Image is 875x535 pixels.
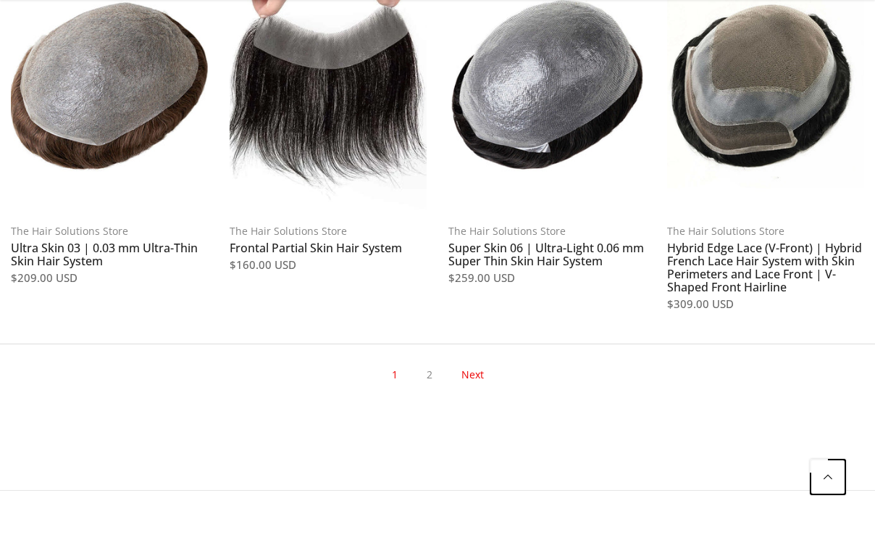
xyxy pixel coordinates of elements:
span: Page 1 [385,362,405,387]
a: Ultra Skin 03 | 0.03 mm Ultra-Thin Skin Hair System [11,240,198,269]
div: $309.00 USD [667,295,864,314]
div: $259.00 USD [448,269,645,288]
a: Hybrid Edge Lace (V-Front) | Hybrid French Lace Hair System with Skin Perimeters and Lace Front |... [667,240,862,295]
div: $160.00 USD [230,256,427,275]
a: The Hair Solutions Store [448,224,566,238]
a: Super Skin 06 | Ultra-Light 0.06 mm Super Thin Skin Hair System [448,240,644,269]
a: The Hair Solutions Store [11,224,128,238]
a: Page 2 [419,362,440,387]
a: Back to the top [810,459,846,495]
a: Next [454,362,491,387]
a: Frontal Partial Skin Hair System [230,240,402,256]
a: The Hair Solutions Store [667,224,784,238]
div: $209.00 USD [11,269,208,288]
a: The Hair Solutions Store [230,224,347,238]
